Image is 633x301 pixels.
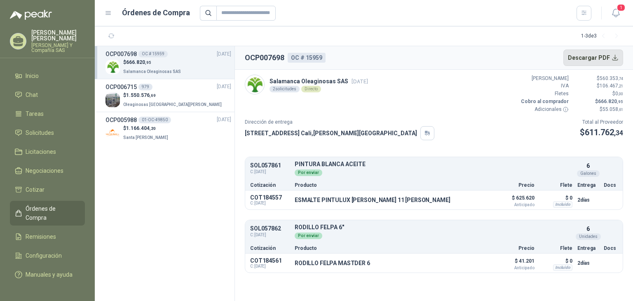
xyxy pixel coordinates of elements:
[295,224,572,230] p: RODILLO FELPA 6"
[250,194,290,201] p: COT184557
[105,82,231,108] a: OCP006715979[DATE] Company Logo$1.550.576,69Oleaginosas [GEOGRAPHIC_DATA][PERSON_NAME]
[10,87,85,103] a: Chat
[519,90,569,98] p: Fletes
[288,53,326,63] div: OC # 15959
[295,183,488,188] p: Producto
[580,118,623,126] p: Total al Proveedor
[574,75,623,82] p: $
[26,251,62,260] span: Configuración
[295,161,572,167] p: PINTURA BLANCA ACEITE
[493,203,535,207] span: Anticipado
[10,106,85,122] a: Tareas
[150,126,156,131] span: ,20
[138,117,171,123] div: 01-OC-49850
[580,126,623,139] p: $
[105,49,137,59] h3: OCP007698
[519,75,569,82] p: [PERSON_NAME]
[586,224,590,233] p: 6
[26,71,39,80] span: Inicio
[618,76,623,81] span: ,74
[600,75,623,81] span: 560.353
[126,92,156,98] span: 1.550.576
[539,246,572,251] p: Flete
[10,163,85,179] a: Negociaciones
[123,135,168,140] span: Santa [PERSON_NAME]
[123,102,222,107] span: Oleaginosas [GEOGRAPHIC_DATA][PERSON_NAME]
[26,232,56,241] span: Remisiones
[105,49,231,75] a: OCP007698OC # 15959[DATE] Company Logo$666.820,95Salamanca Oleaginosas SAS
[217,116,231,124] span: [DATE]
[295,169,322,176] div: Por enviar
[618,84,623,88] span: ,21
[138,84,152,90] div: 979
[519,82,569,90] p: IVA
[553,201,572,208] div: Incluido
[270,77,368,86] p: Salamanca Oleaginosas SAS
[123,59,183,66] p: $
[138,51,168,57] div: OC # 15959
[105,60,120,74] img: Company Logo
[295,233,322,239] div: Por enviar
[574,106,623,113] p: $
[577,195,599,205] p: 2 días
[105,126,120,140] img: Company Logo
[539,193,572,203] p: $ 0
[26,166,63,175] span: Negociaciones
[10,229,85,245] a: Remisiones
[105,82,137,92] h3: OCP006715
[126,59,151,65] span: 666.820
[577,170,600,177] div: Galones
[150,93,156,98] span: ,69
[519,106,569,113] p: Adicionales
[585,127,623,137] span: 611.762
[250,232,290,238] span: C: [DATE]
[577,258,599,268] p: 2 días
[245,118,434,126] p: Dirección de entrega
[352,78,368,85] span: [DATE]
[574,90,623,98] p: $
[105,115,231,141] a: OCP00598801-OC-49850[DATE] Company Logo$1.166.404,20Santa [PERSON_NAME]
[577,183,599,188] p: Entrega
[493,266,535,270] span: Anticipado
[618,92,623,96] span: ,00
[10,125,85,141] a: Solicitudes
[493,193,535,207] p: $ 625.620
[295,260,370,266] p: RODILLO FELPA MASTDER 6
[26,185,45,194] span: Cotizar
[10,144,85,160] a: Licitaciones
[576,233,601,240] div: Unidades
[250,226,290,232] p: SOL057862
[581,30,623,43] div: 1 - 3 de 3
[493,183,535,188] p: Precio
[539,183,572,188] p: Flete
[31,43,85,53] p: [PERSON_NAME] Y Compañía SAS
[617,99,623,104] span: ,95
[126,125,156,131] span: 1.166.404
[577,246,599,251] p: Entrega
[295,246,488,251] p: Producto
[123,69,181,74] span: Salamanca Oleaginosas SAS
[217,83,231,91] span: [DATE]
[250,246,290,251] p: Cotización
[295,197,450,203] p: ESMALTE PINTULUX [PERSON_NAME] 11 [PERSON_NAME]
[519,98,569,106] p: Cobro al comprador
[603,106,623,112] span: 55.058
[617,4,626,12] span: 1
[10,248,85,263] a: Configuración
[493,246,535,251] p: Precio
[26,147,56,156] span: Licitaciones
[26,270,73,279] span: Manuales y ayuda
[574,82,623,90] p: $
[245,75,264,94] img: Company Logo
[614,129,623,137] span: ,34
[245,52,284,63] h2: OCP007698
[604,246,618,251] p: Docs
[615,91,623,96] span: 0
[10,201,85,226] a: Órdenes de Compra
[10,182,85,198] a: Cotizar
[539,256,572,266] p: $ 0
[123,92,223,99] p: $
[301,86,321,92] div: Directo
[26,204,77,222] span: Órdenes de Compra
[270,86,300,92] div: 2 solicitudes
